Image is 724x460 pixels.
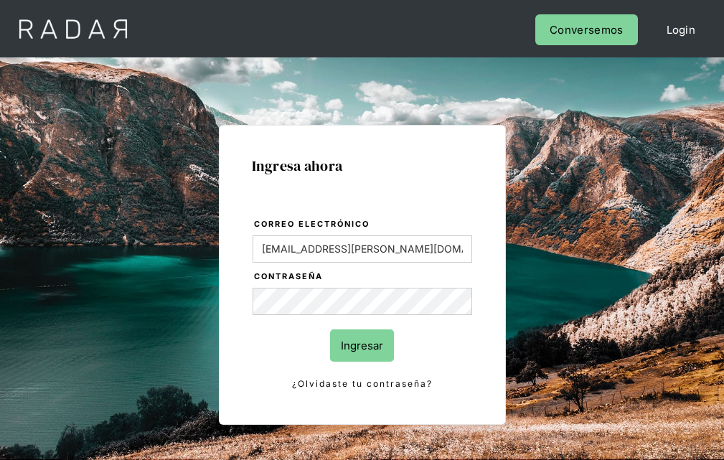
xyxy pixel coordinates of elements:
[254,270,472,284] label: Contraseña
[254,217,472,232] label: Correo electrónico
[252,158,473,174] h1: Ingresa ahora
[252,217,473,392] form: Login Form
[253,376,472,392] a: ¿Olvidaste tu contraseña?
[330,329,394,362] input: Ingresar
[253,235,472,263] input: bruce@wayne.com
[535,14,637,45] a: Conversemos
[652,14,710,45] a: Login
